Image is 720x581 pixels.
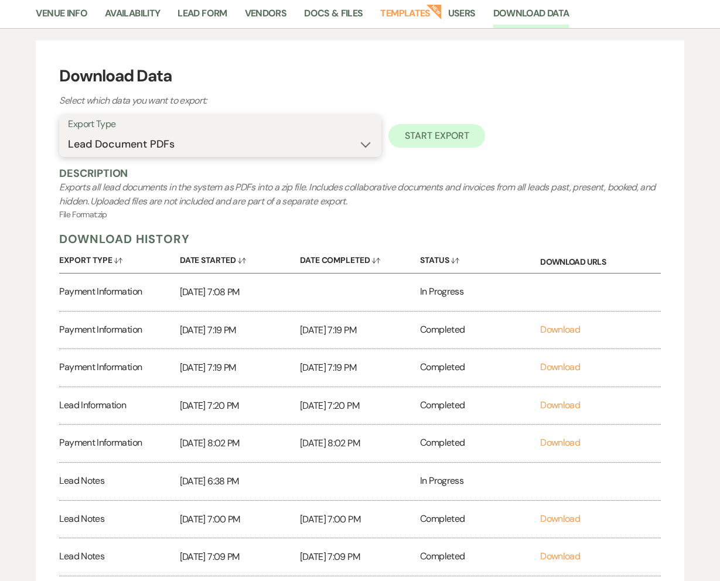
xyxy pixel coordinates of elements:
[68,116,373,133] label: Export Type
[300,398,420,413] p: [DATE] 7:20 PM
[59,463,179,500] div: Lead Notes
[59,501,179,538] div: Lead Notes
[540,399,580,411] a: Download
[540,361,580,373] a: Download
[380,6,430,28] a: Templates
[180,247,300,269] button: Date Started
[59,166,660,180] h5: Description
[420,501,540,538] div: Completed
[59,180,660,209] p: Exports all lead documents in the system as PDFs into a zip file. Includes collaborative document...
[59,64,660,88] h3: Download Data
[540,512,580,525] a: Download
[59,209,660,221] p: File Format: zip
[540,550,580,562] a: Download
[300,323,420,338] p: [DATE] 7:19 PM
[59,349,179,387] div: Payment Information
[105,6,160,28] a: Availability
[59,387,179,425] div: Lead Information
[300,360,420,375] p: [DATE] 7:19 PM
[448,6,476,28] a: Users
[59,312,179,349] div: Payment Information
[420,463,540,500] div: In Progress
[59,247,179,269] button: Export Type
[420,349,540,387] div: Completed
[493,6,569,28] a: Download Data
[59,93,469,108] p: Select which data you want to export:
[180,285,300,300] p: [DATE] 7:08 PM
[304,6,363,28] a: Docs & Files
[59,274,179,311] div: Payment Information
[540,247,660,273] div: Download URLs
[426,3,442,19] strong: New
[180,474,300,489] p: [DATE] 6:38 PM
[180,512,300,527] p: [DATE] 7:00 PM
[420,425,540,462] div: Completed
[420,387,540,425] div: Completed
[178,6,227,28] a: Lead Form
[388,124,485,148] button: Start Export
[245,6,287,28] a: Vendors
[420,274,540,311] div: In Progress
[300,247,420,269] button: Date Completed
[180,360,300,375] p: [DATE] 7:19 PM
[180,323,300,338] p: [DATE] 7:19 PM
[180,549,300,565] p: [DATE] 7:09 PM
[300,512,420,527] p: [DATE] 7:00 PM
[300,436,420,451] p: [DATE] 8:02 PM
[420,247,540,269] button: Status
[180,436,300,451] p: [DATE] 8:02 PM
[540,436,580,449] a: Download
[540,323,580,336] a: Download
[420,538,540,576] div: Completed
[36,6,87,28] a: Venue Info
[180,398,300,413] p: [DATE] 7:20 PM
[59,538,179,576] div: Lead Notes
[420,312,540,349] div: Completed
[59,231,660,247] h5: Download History
[300,549,420,565] p: [DATE] 7:09 PM
[59,425,179,462] div: Payment Information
